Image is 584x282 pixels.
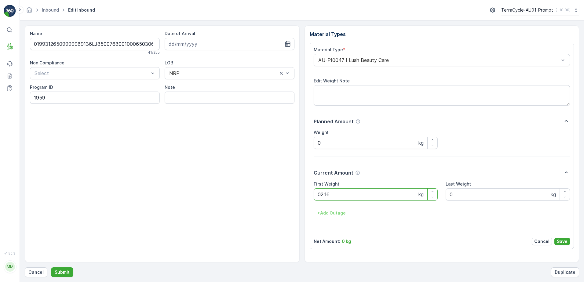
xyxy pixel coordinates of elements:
[314,238,340,244] p: Net Amount :
[555,269,575,275] p: Duplicate
[5,140,34,146] span: Net Amount :
[26,9,33,14] a: Homepage
[4,251,16,255] span: v 1.50.3
[314,118,354,125] p: Planned Amount
[34,150,43,156] span: 0 kg
[314,181,339,186] label: First Weight
[356,119,360,124] div: Help Tooltip Icon
[501,7,553,13] p: TerraCycle-AU01-Prompt
[148,50,160,55] p: 41 / 255
[551,267,579,277] button: Duplicate
[165,85,175,90] label: Note
[165,38,294,50] input: dd/mm/yyyy
[5,120,35,125] span: First Weight :
[4,256,16,277] button: MM
[355,170,360,175] div: Help Tooltip Icon
[5,130,38,136] span: Material Type :
[532,238,552,245] button: Cancel
[67,7,96,13] span: Edit Inbound
[5,150,34,156] span: Last Weight :
[310,31,574,38] p: Material Types
[557,238,568,244] p: Save
[554,238,570,245] button: Save
[418,139,424,146] p: kg
[501,5,579,15] button: TerraCycle-AU01-Prompt(+10:00)
[314,169,353,176] p: Current Amount
[30,85,53,90] label: Program ID
[28,269,44,275] p: Cancel
[4,5,16,17] img: logo
[418,191,424,198] p: kg
[30,31,42,36] label: Name
[38,130,107,136] span: AU-PI0002 I Aluminium flexibles
[5,100,20,105] span: Name :
[35,120,49,125] span: 1.36 kg
[314,208,349,218] button: +Add Outage
[51,267,73,277] button: Submit
[20,100,66,105] span: 1657266637130734Q
[25,267,47,277] button: Cancel
[5,110,32,115] span: Arrive Date :
[314,130,329,135] label: Weight
[30,60,64,65] label: Non Compliance
[165,60,173,65] label: LOB
[551,191,556,198] p: kg
[534,238,549,244] p: Cancel
[446,181,471,186] label: Last Weight
[34,140,49,146] span: 1.36 kg
[165,31,195,36] label: Date of Arrival
[342,238,351,244] p: 0 kg
[42,7,59,13] a: Inbound
[32,110,47,115] span: [DATE]
[5,262,15,272] div: MM
[35,70,149,77] p: Select
[314,78,350,83] label: Edit Weight Note
[314,47,343,52] label: Material Type
[55,269,70,275] p: Submit
[317,210,346,216] p: + Add Outage
[265,5,318,13] p: 1657266637130734Q
[556,8,571,13] p: ( +10:00 )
